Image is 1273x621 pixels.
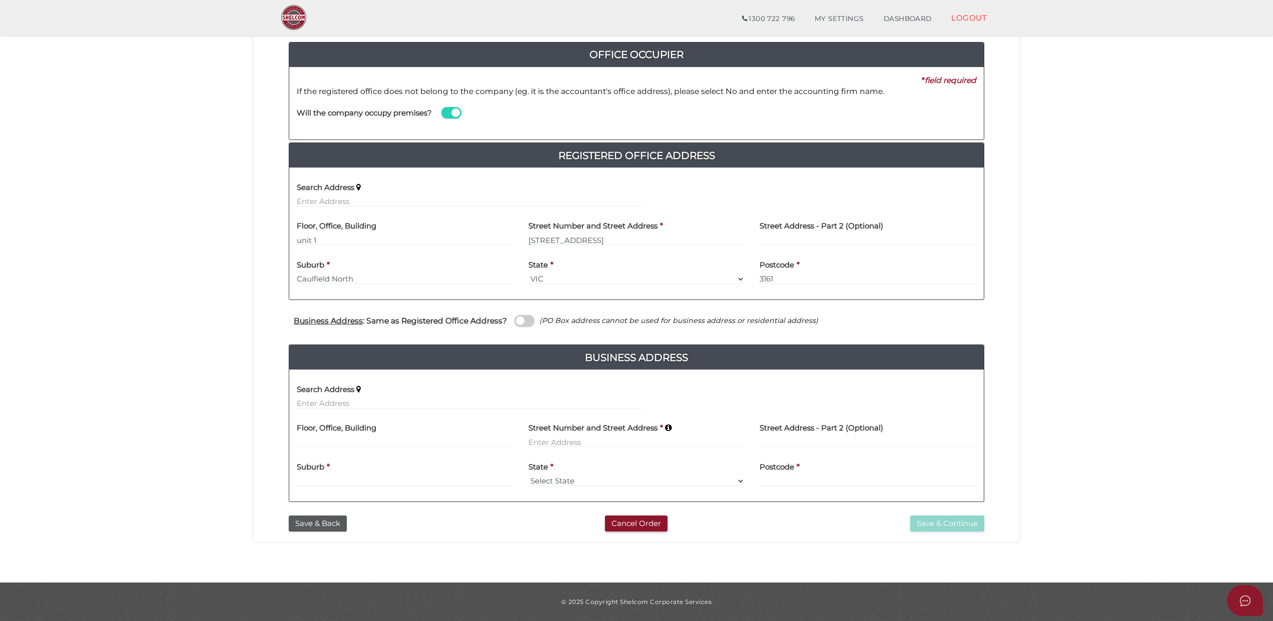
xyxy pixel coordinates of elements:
h4: Suburb [297,463,324,471]
button: Save & Continue [910,515,984,532]
h4: Search Address [297,183,354,192]
h4: State [528,261,548,269]
h4: Postcode [760,261,794,269]
i: Keep typing in your address(including suburb) until it appears [356,183,361,191]
button: Open asap [1227,585,1263,616]
i: Keep typing in your address(including suburb) until it appears [665,424,672,432]
input: Enter Address [528,436,745,447]
input: Enter Address [297,398,644,409]
h4: Suburb [297,261,324,269]
button: Save & Back [289,515,347,532]
h4: : Same as Registered Office Address? [294,316,507,325]
h4: Will the company occupy premises? [297,109,432,117]
h4: Street Address - Part 2 (Optional) [760,424,883,432]
h4: Search Address [297,385,354,394]
h4: Street Number and Street Address [528,222,658,230]
a: DASHBOARD [874,9,942,29]
h4: Office Occupier [289,46,984,62]
input: Postcode must be exactly 4 digits [760,475,976,486]
i: (PO Box address cannot be used for business address or residential address) [539,316,818,325]
a: MY SETTINGS [805,9,874,29]
h4: State [528,463,548,471]
a: LOGOUT [941,7,997,28]
i: field required [925,75,976,85]
a: Registered Office Address [289,147,984,163]
h4: Postcode [760,463,794,471]
p: If the registered office does not belong to the company (eg. it is the accountant's office addres... [297,86,976,97]
h4: Street Address - Part 2 (Optional) [760,222,883,230]
input: Enter Address [528,234,745,245]
h4: Street Number and Street Address [528,424,658,432]
input: Postcode must be exactly 4 digits [760,273,976,284]
u: Business Address [294,316,363,325]
h4: Business Address [289,349,984,365]
h4: Floor, Office, Building [297,424,376,432]
i: Keep typing in your address(including suburb) until it appears [356,385,361,393]
div: © 2025 Copyright Shelcom Corporate Services [261,597,1012,606]
h4: Floor, Office, Building [297,222,376,230]
input: Enter Address [297,196,644,207]
button: Cancel Order [605,515,668,532]
a: 1300 722 796 [732,9,805,29]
